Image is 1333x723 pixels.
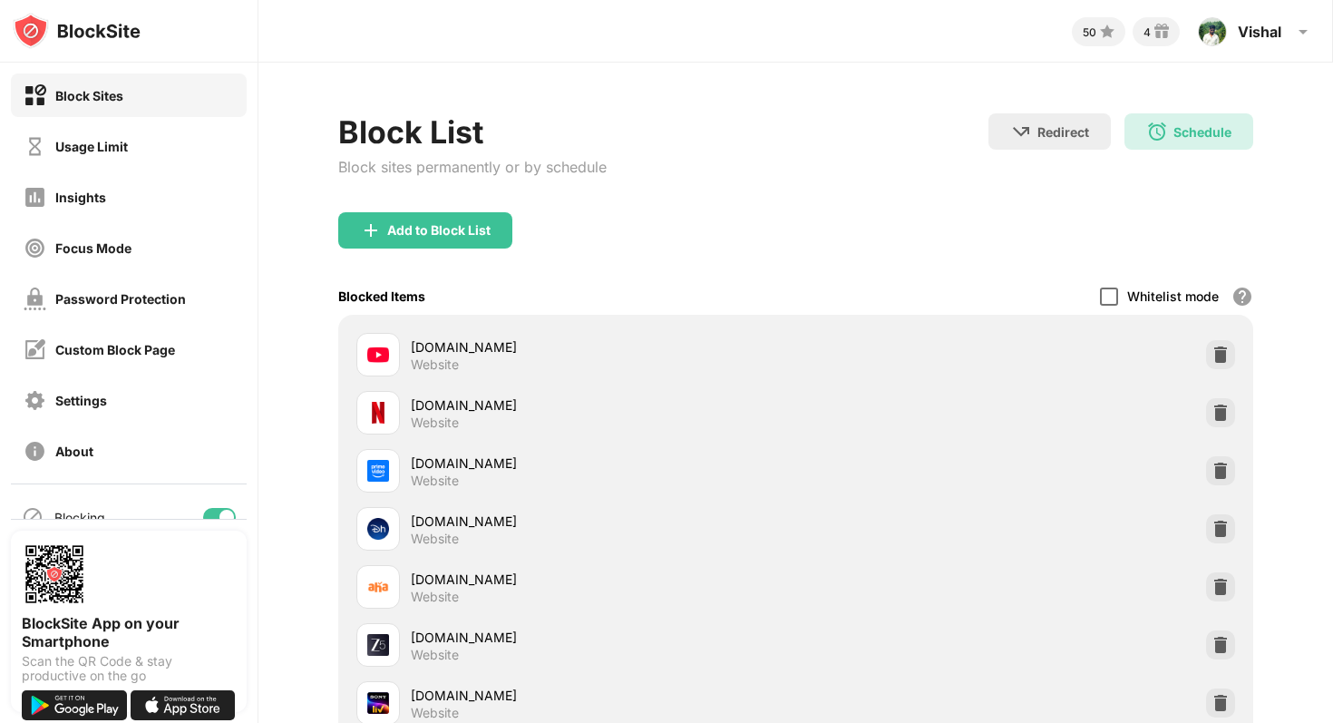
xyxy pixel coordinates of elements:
[367,576,389,598] img: favicons
[55,190,106,205] div: Insights
[338,288,425,304] div: Blocked Items
[1143,25,1151,39] div: 4
[131,690,236,720] img: download-on-the-app-store.svg
[411,686,795,705] div: [DOMAIN_NAME]
[55,88,123,103] div: Block Sites
[54,510,105,525] div: Blocking
[411,589,459,605] div: Website
[22,614,236,650] div: BlockSite App on your Smartphone
[55,240,131,256] div: Focus Mode
[367,634,389,656] img: favicons
[22,690,127,720] img: get-it-on-google-play.svg
[411,705,459,721] div: Website
[22,506,44,528] img: blocking-icon.svg
[22,654,236,683] div: Scan the QR Code & stay productive on the go
[55,444,93,459] div: About
[411,454,795,473] div: [DOMAIN_NAME]
[367,460,389,482] img: favicons
[24,84,46,107] img: block-on.svg
[1173,124,1231,140] div: Schedule
[367,344,389,366] img: favicons
[1238,23,1281,41] div: Vishal
[24,440,46,463] img: about-off.svg
[411,337,795,357] div: [DOMAIN_NAME]
[338,113,607,151] div: Block List
[411,415,459,431] div: Website
[24,186,46,209] img: insights-off.svg
[367,692,389,714] img: favicons
[367,518,389,540] img: favicons
[411,570,795,589] div: [DOMAIN_NAME]
[22,542,87,607] img: options-page-qr-code.png
[411,531,459,547] div: Website
[411,473,459,489] div: Website
[24,237,46,259] img: focus-off.svg
[1096,21,1118,43] img: points-small.svg
[55,342,175,357] div: Custom Block Page
[367,402,389,424] img: favicons
[24,338,46,361] img: customize-block-page-off.svg
[1083,25,1096,39] div: 50
[55,139,128,154] div: Usage Limit
[1198,17,1227,46] img: ACg8ocJCdb3_b6lJYWcC9Vn8i660gTlpdUl_eJZXWUoT_Eq5Nda2vEy6bw=s96-c
[338,158,607,176] div: Block sites permanently or by schedule
[411,357,459,373] div: Website
[411,396,795,415] div: [DOMAIN_NAME]
[411,628,795,647] div: [DOMAIN_NAME]
[411,512,795,531] div: [DOMAIN_NAME]
[55,393,107,408] div: Settings
[24,389,46,412] img: settings-off.svg
[1037,124,1089,140] div: Redirect
[387,223,491,238] div: Add to Block List
[411,647,459,663] div: Website
[55,291,186,307] div: Password Protection
[24,288,46,310] img: password-protection-off.svg
[1151,21,1172,43] img: reward-small.svg
[1127,288,1219,304] div: Whitelist mode
[24,135,46,158] img: time-usage-off.svg
[13,13,141,49] img: logo-blocksite.svg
